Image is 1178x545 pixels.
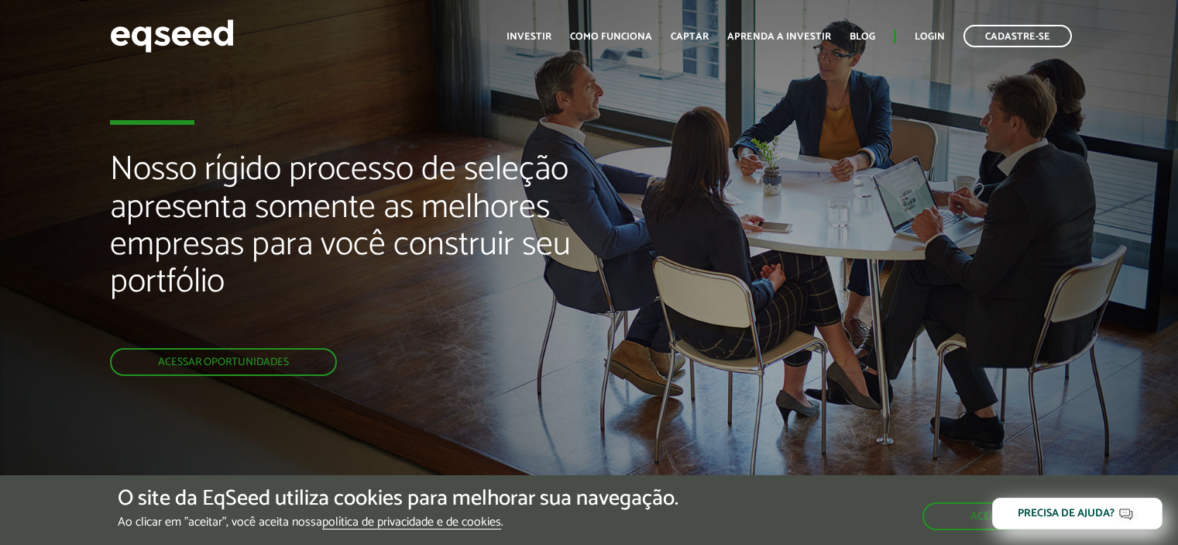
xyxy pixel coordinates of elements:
h2: Nosso rígido processo de seleção apresenta somente as melhores empresas para você construir seu p... [110,151,676,348]
a: Cadastre-se [963,25,1072,47]
a: Como funciona [570,32,652,42]
button: Aceitar [922,502,1060,530]
a: Captar [671,32,709,42]
a: Acessar oportunidades [110,348,337,376]
a: Investir [507,32,551,42]
p: Ao clicar em "aceitar", você aceita nossa . [118,515,678,529]
a: Blog [850,32,875,42]
a: Aprenda a investir [727,32,831,42]
h5: O site da EqSeed utiliza cookies para melhorar sua navegação. [118,487,678,511]
a: Login [915,32,945,42]
a: política de privacidade e de cookies [322,516,501,529]
img: EqSeed [110,16,234,57]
